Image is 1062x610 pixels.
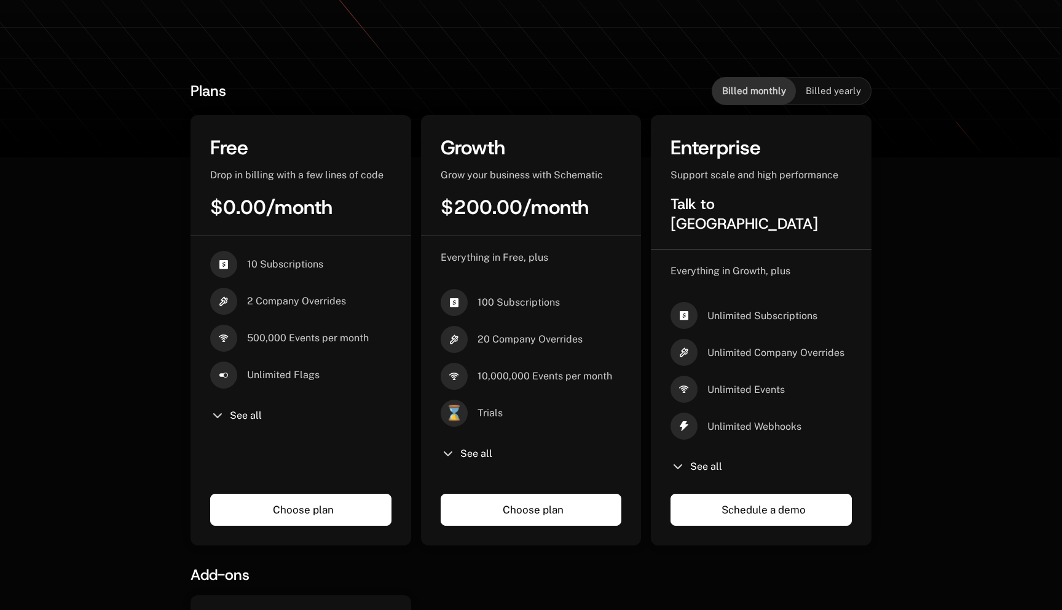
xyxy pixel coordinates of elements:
[210,135,248,160] span: Free
[690,462,722,472] span: See all
[707,383,785,397] span: Unlimited Events
[671,302,698,329] i: cashapp
[247,368,320,382] span: Unlimited Flags
[191,565,250,585] span: Add-ons
[210,325,237,352] i: signal
[191,81,226,101] span: Plans
[441,326,468,353] i: hammer
[478,296,560,309] span: 100 Subscriptions
[478,406,503,420] span: Trials
[441,446,455,461] i: chevron-down
[671,194,818,234] span: Talk to [GEOGRAPHIC_DATA]
[671,265,790,277] span: Everything in Growth, plus
[671,376,698,403] i: signal
[460,449,492,459] span: See all
[441,194,522,220] span: $200.00
[210,251,237,278] i: cashapp
[707,420,801,434] span: Unlimited Webhooks
[266,194,332,220] span: / month
[210,494,391,526] a: Choose plan
[210,288,237,315] i: hammer
[522,194,589,220] span: / month
[671,459,685,474] i: chevron-down
[806,85,861,97] span: Billed yearly
[671,135,761,160] span: Enterprise
[441,169,603,181] span: Grow your business with Schematic
[247,295,346,308] span: 2 Company Overrides
[671,494,852,526] a: Schedule a demo
[230,411,262,421] span: See all
[210,169,383,181] span: Drop in billing with a few lines of code
[707,309,817,323] span: Unlimited Subscriptions
[247,258,323,271] span: 10 Subscriptions
[707,346,844,360] span: Unlimited Company Overrides
[441,252,548,263] span: Everything in Free, plus
[441,400,468,427] span: ⌛
[671,169,838,181] span: Support scale and high performance
[478,370,612,383] span: 10,000,000 Events per month
[722,85,786,97] span: Billed monthly
[441,135,505,160] span: Growth
[441,289,468,316] i: cashapp
[441,494,622,526] a: Choose plan
[671,413,698,440] i: thunder
[210,408,225,423] i: chevron-down
[247,331,369,345] span: 500,000 Events per month
[478,333,583,346] span: 20 Company Overrides
[441,363,468,390] i: signal
[210,194,266,220] span: $0.00
[210,362,237,389] i: boolean-on
[671,339,698,366] i: hammer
